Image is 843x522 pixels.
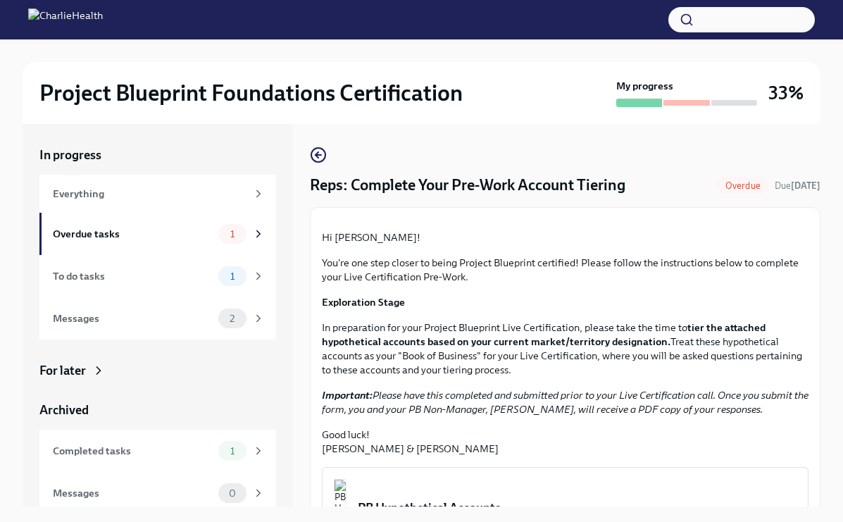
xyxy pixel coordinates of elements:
a: Overdue tasks1 [39,213,276,255]
span: 1 [222,229,243,240]
h3: 33% [768,80,804,106]
a: Completed tasks1 [39,430,276,472]
div: To do tasks [53,268,213,284]
strong: Exploration Stage [322,296,405,309]
div: Completed tasks [53,443,213,459]
strong: [DATE] [791,180,820,191]
span: 1 [222,446,243,456]
div: Overdue tasks [53,226,213,242]
a: Messages2 [39,297,276,340]
p: Hi [PERSON_NAME]! [322,230,808,244]
a: For later [39,362,276,379]
em: Please have this completed and submitted prior to your Live Certification call. Once you submit t... [322,389,808,416]
h2: Project Blueprint Foundations Certification [39,79,463,107]
span: September 15th, 2025 09:00 [775,179,820,192]
a: Archived [39,402,276,418]
div: Messages [53,485,213,501]
span: 0 [220,488,244,499]
strong: Important: [322,389,373,402]
span: Due [775,180,820,191]
a: To do tasks1 [39,255,276,297]
img: CharlieHealth [28,8,103,31]
a: Messages0 [39,472,276,514]
span: Overdue [717,180,769,191]
p: You're one step closer to being Project Blueprint certified! Please follow the instructions below... [322,256,808,284]
div: PB Hypothetical Accounts [358,499,797,516]
div: Messages [53,311,213,326]
p: Good luck! [PERSON_NAME] & [PERSON_NAME] [322,428,808,456]
a: In progress [39,147,276,163]
h4: Reps: Complete Your Pre-Work Account Tiering [310,175,625,196]
div: For later [39,362,86,379]
span: 1 [222,271,243,282]
div: Everything [53,186,246,201]
strong: My progress [616,79,673,93]
p: In preparation for your Project Blueprint Live Certification, please take the time to Treat these... [322,321,808,377]
span: 2 [221,313,243,324]
a: Everything [39,175,276,213]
